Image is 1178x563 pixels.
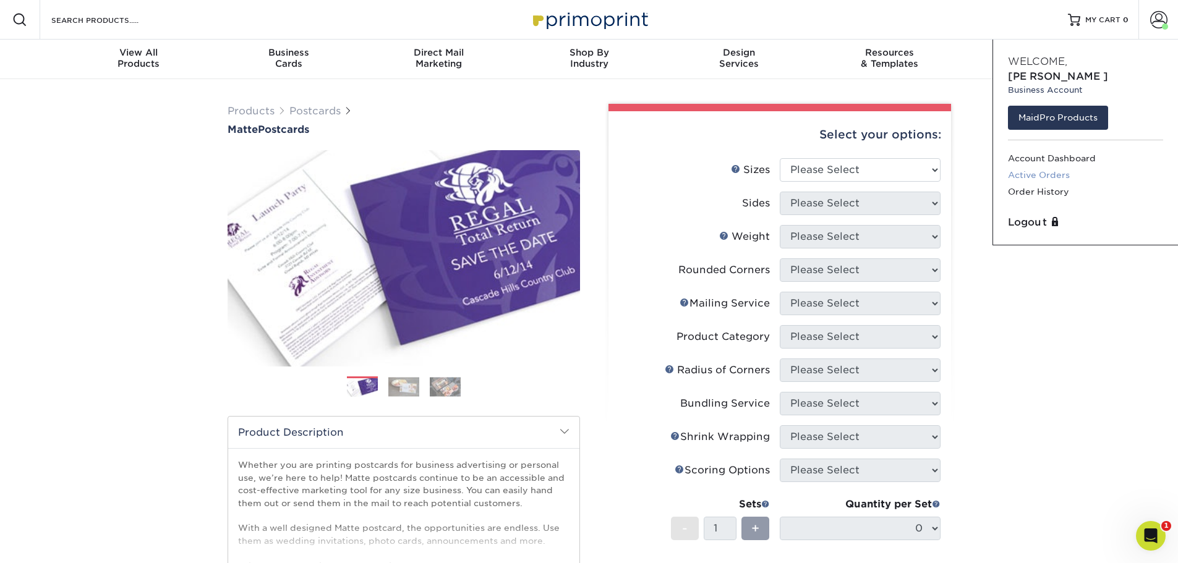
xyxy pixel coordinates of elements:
[1008,215,1163,230] a: Logout
[430,377,461,396] img: Postcards 03
[731,163,770,177] div: Sizes
[228,105,275,117] a: Products
[1008,106,1108,129] a: MaidPro Products
[50,12,171,27] input: SEARCH PRODUCTS.....
[1008,184,1163,200] a: Order History
[676,329,770,344] div: Product Category
[665,363,770,378] div: Radius of Corners
[1161,521,1171,531] span: 1
[1008,84,1163,96] small: Business Account
[228,124,580,135] h1: Postcards
[814,40,965,79] a: Resources& Templates
[1008,56,1067,67] span: Welcome,
[514,47,664,69] div: Industry
[228,124,580,135] a: MattePostcards
[1008,70,1108,82] span: [PERSON_NAME]
[814,47,965,58] span: Resources
[64,40,214,79] a: View AllProducts
[618,111,941,158] div: Select your options:
[742,196,770,211] div: Sides
[364,47,514,58] span: Direct Mail
[675,463,770,478] div: Scoring Options
[680,296,770,311] div: Mailing Service
[780,497,941,512] div: Quantity per Set
[64,47,214,69] div: Products
[514,47,664,58] span: Shop By
[527,6,651,33] img: Primoprint
[228,417,579,448] h2: Product Description
[364,40,514,79] a: Direct MailMarketing
[213,47,364,58] span: Business
[289,105,341,117] a: Postcards
[1123,15,1129,24] span: 0
[965,47,1115,58] span: Contact
[664,40,814,79] a: DesignServices
[213,47,364,69] div: Cards
[682,519,688,538] span: -
[1085,15,1120,25] span: MY CART
[965,47,1115,69] div: & Support
[678,263,770,277] div: Rounded Corners
[64,47,214,58] span: View All
[388,377,419,396] img: Postcards 02
[347,377,378,399] img: Postcards 01
[228,137,580,380] img: Matte 01
[1008,167,1163,184] a: Active Orders
[671,497,770,512] div: Sets
[719,229,770,244] div: Weight
[751,519,759,538] span: +
[213,40,364,79] a: BusinessCards
[814,47,965,69] div: & Templates
[664,47,814,58] span: Design
[670,430,770,444] div: Shrink Wrapping
[680,396,770,411] div: Bundling Service
[514,40,664,79] a: Shop ByIndustry
[1136,521,1166,551] iframe: Intercom live chat
[228,124,258,135] span: Matte
[965,40,1115,79] a: Contact& Support
[1008,150,1163,167] a: Account Dashboard
[664,47,814,69] div: Services
[364,47,514,69] div: Marketing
